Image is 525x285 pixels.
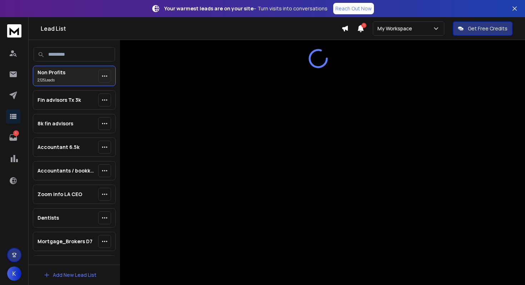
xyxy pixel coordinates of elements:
p: Get Free Credits [468,25,507,32]
p: Non Profits [37,69,65,76]
img: logo [7,24,21,37]
button: K [7,266,21,281]
a: 1 [6,130,20,145]
h1: Lead List [41,24,341,33]
p: Fin advisors Tx 3k [37,96,81,104]
button: Add New Lead List [38,268,102,282]
span: 1 [361,23,366,28]
p: Dentists [37,214,59,221]
button: Get Free Credits [453,21,512,36]
p: Accountants / bookkeepers from FF [37,167,95,174]
p: My Workspace [377,25,415,32]
p: 2,125 Lead s [37,77,65,83]
p: 1 [13,130,19,136]
p: Mortgage_Brokers D7 [37,238,92,245]
p: Zoom info LA CEO [37,191,82,198]
a: Reach Out Now [333,3,374,14]
p: – Turn visits into conversations [164,5,327,12]
strong: Your warmest leads are on your site [164,5,254,12]
p: 8k fin advisors [37,120,73,127]
p: Accountant 6.5k [37,144,80,151]
p: Reach Out Now [335,5,372,12]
